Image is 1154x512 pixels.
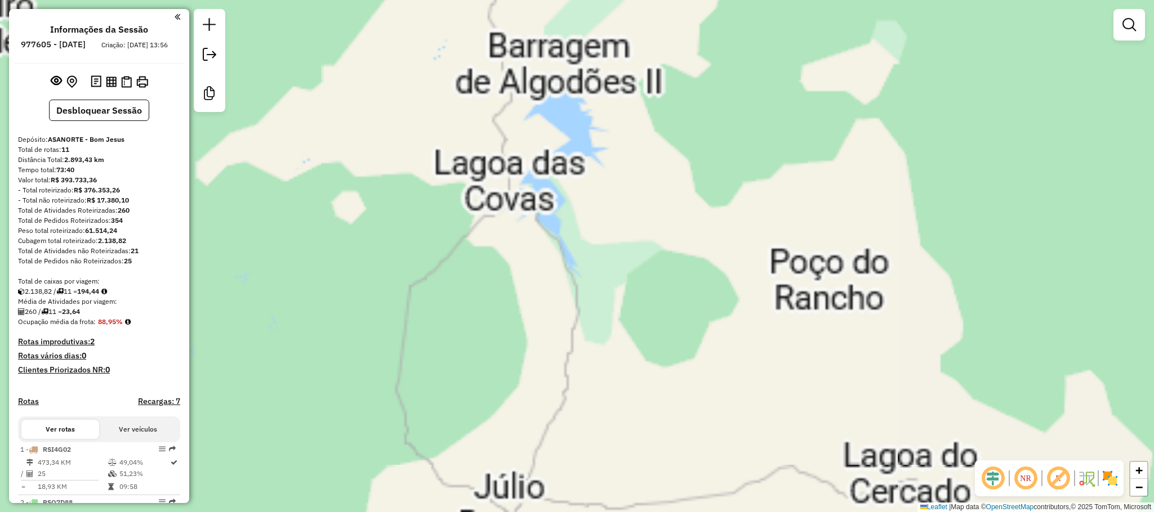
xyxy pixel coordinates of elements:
[198,43,221,69] a: Exportar sessão
[198,14,221,39] a: Nova sessão e pesquisa
[111,216,123,224] strong: 354
[18,155,180,165] div: Distância Total:
[18,308,25,315] i: Total de Atividades
[20,445,71,453] span: 1 -
[108,483,114,490] i: Tempo total em rota
[986,503,1034,511] a: OpenStreetMap
[90,336,95,347] strong: 2
[21,39,86,50] h6: 977605 - [DATE]
[108,470,117,477] i: % de utilização da cubagem
[18,317,96,326] span: Ocupação média da frota:
[159,498,166,505] em: Opções
[119,481,170,492] td: 09:58
[26,459,33,466] i: Distância Total
[77,287,99,295] strong: 194,44
[88,73,104,91] button: Logs desbloquear sessão
[104,74,119,89] button: Visualizar relatório de Roteirização
[1101,469,1119,487] img: Exibir/Ocultar setores
[97,40,172,50] div: Criação: [DATE] 13:56
[134,74,150,90] button: Imprimir Rotas
[37,468,108,479] td: 25
[37,481,108,492] td: 18,93 KM
[101,288,107,295] i: Meta Caixas/viagem: 1,00 Diferença: 193,44
[18,351,180,361] h4: Rotas vários dias:
[169,498,176,505] em: Rota exportada
[18,165,180,175] div: Tempo total:
[1118,14,1140,36] a: Exibir filtros
[979,465,1006,492] span: Ocultar deslocamento
[124,257,132,265] strong: 25
[1130,462,1147,479] a: Zoom in
[49,100,149,121] button: Desbloquear Sessão
[18,286,180,297] div: 2.138,82 / 11 =
[64,155,104,164] strong: 2.893,43 km
[131,246,139,255] strong: 21
[20,481,26,492] td: =
[18,365,180,375] h4: Clientes Priorizados NR:
[1045,465,1072,492] span: Exibir rótulo
[18,205,180,215] div: Total de Atividades Roteirizadas:
[62,307,80,316] strong: 23,64
[87,196,129,204] strong: R$ 17.380,10
[18,256,180,266] div: Total de Pedidos não Roteirizados:
[43,445,71,453] span: RSI4G02
[56,288,64,295] i: Total de rotas
[175,10,180,23] a: Clique aqui para minimizar o painel
[125,318,131,325] em: Média calculada utilizando a maior ocupação (%Peso ou %Cubagem) de cada rota da sessão. Rotas cro...
[48,73,64,91] button: Exibir sessão original
[138,397,180,406] h4: Recargas: 7
[949,503,951,511] span: |
[26,470,33,477] i: Total de Atividades
[85,226,117,235] strong: 61.514,24
[74,186,120,194] strong: R$ 376.353,26
[1135,480,1143,494] span: −
[169,446,176,452] em: Rota exportada
[18,236,180,246] div: Cubagem total roteirizado:
[20,498,73,506] span: 2 -
[18,276,180,286] div: Total de caixas por viagem:
[1135,463,1143,477] span: +
[118,206,130,214] strong: 260
[43,498,73,506] span: RSQ7D88
[20,468,26,479] td: /
[171,459,177,466] i: Rota otimizada
[920,503,947,511] a: Leaflet
[198,82,221,107] a: Criar modelo
[64,73,79,91] button: Centralizar mapa no depósito ou ponto de apoio
[18,134,180,145] div: Depósito:
[56,165,74,174] strong: 73:40
[18,246,180,256] div: Total de Atividades não Roteirizadas:
[917,502,1154,512] div: Map data © contributors,© 2025 TomTom, Microsoft
[82,351,86,361] strong: 0
[1130,479,1147,496] a: Zoom out
[18,288,25,295] i: Cubagem total roteirizado
[50,24,148,35] h4: Informações da Sessão
[21,420,99,439] button: Ver rotas
[18,226,180,236] div: Peso total roteirizado:
[18,297,180,307] div: Média de Atividades por viagem:
[18,215,180,226] div: Total de Pedidos Roteirizados:
[18,185,180,195] div: - Total roteirizado:
[18,145,180,155] div: Total de rotas:
[105,365,110,375] strong: 0
[99,420,177,439] button: Ver veículos
[119,468,170,479] td: 51,23%
[119,74,134,90] button: Visualizar Romaneio
[48,135,124,143] strong: ASANORTE - Bom Jesus
[18,195,180,205] div: - Total não roteirizado:
[108,459,117,466] i: % de utilização do peso
[18,337,180,347] h4: Rotas improdutivas:
[51,176,97,184] strong: R$ 393.733,36
[1077,469,1095,487] img: Fluxo de ruas
[41,308,48,315] i: Total de rotas
[98,236,126,245] strong: 2.138,82
[18,307,180,317] div: 260 / 11 =
[18,175,180,185] div: Valor total:
[159,446,166,452] em: Opções
[18,397,39,406] a: Rotas
[98,317,123,326] strong: 88,95%
[37,457,108,468] td: 473,34 KM
[1012,465,1039,492] span: Ocultar NR
[61,145,69,154] strong: 11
